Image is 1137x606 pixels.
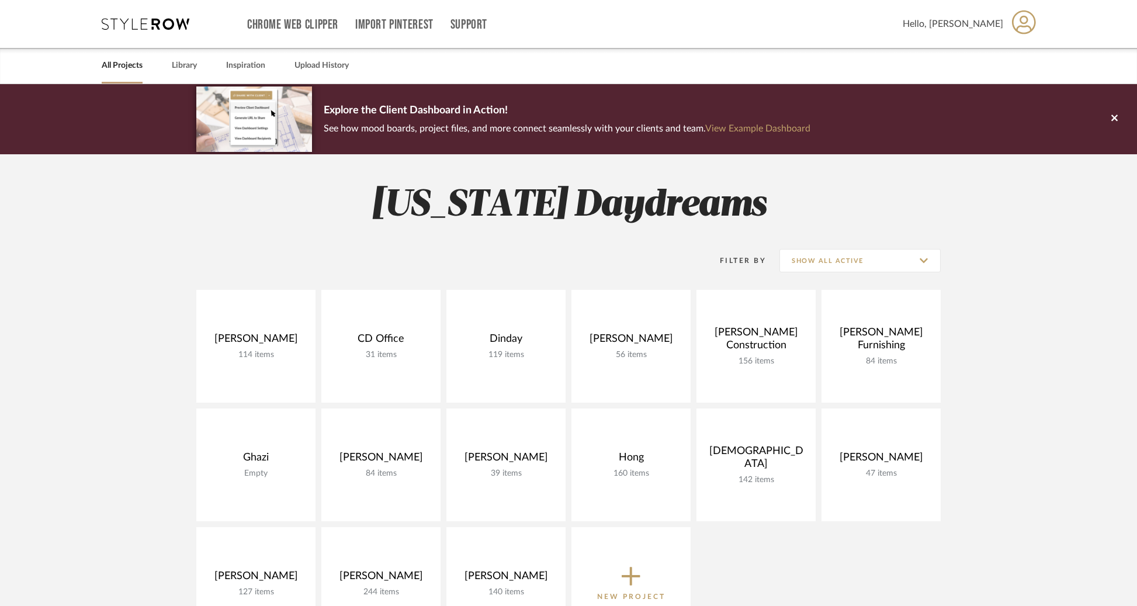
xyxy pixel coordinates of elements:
[456,333,556,350] div: Dinday
[102,58,143,74] a: All Projects
[206,469,306,479] div: Empty
[206,570,306,587] div: [PERSON_NAME]
[705,124,810,133] a: View Example Dashboard
[324,102,810,120] p: Explore the Client Dashboard in Action!
[456,469,556,479] div: 39 items
[148,183,989,227] h2: [US_STATE] Daydreams
[206,350,306,360] div: 114 items
[581,333,681,350] div: [PERSON_NAME]
[324,120,810,137] p: See how mood boards, project files, and more connect seamlessly with your clients and team.
[456,587,556,597] div: 140 items
[226,58,265,74] a: Inspiration
[456,570,556,587] div: [PERSON_NAME]
[456,350,556,360] div: 119 items
[294,58,349,74] a: Upload History
[196,86,312,151] img: d5d033c5-7b12-40c2-a960-1ecee1989c38.png
[831,326,931,356] div: [PERSON_NAME] Furnishing
[831,469,931,479] div: 47 items
[581,469,681,479] div: 160 items
[331,587,431,597] div: 244 items
[705,255,766,266] div: Filter By
[331,469,431,479] div: 84 items
[903,17,1003,31] span: Hello, [PERSON_NAME]
[831,451,931,469] div: [PERSON_NAME]
[456,451,556,469] div: [PERSON_NAME]
[331,333,431,350] div: CD Office
[597,591,665,602] p: New Project
[706,356,806,366] div: 156 items
[450,20,487,30] a: Support
[831,356,931,366] div: 84 items
[581,350,681,360] div: 56 items
[355,20,434,30] a: Import Pinterest
[206,587,306,597] div: 127 items
[581,451,681,469] div: Hong
[206,451,306,469] div: Ghazi
[247,20,338,30] a: Chrome Web Clipper
[172,58,197,74] a: Library
[706,326,806,356] div: [PERSON_NAME] Construction
[706,475,806,485] div: 142 items
[331,570,431,587] div: [PERSON_NAME]
[331,451,431,469] div: [PERSON_NAME]
[706,445,806,475] div: [DEMOGRAPHIC_DATA]
[331,350,431,360] div: 31 items
[206,333,306,350] div: [PERSON_NAME]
